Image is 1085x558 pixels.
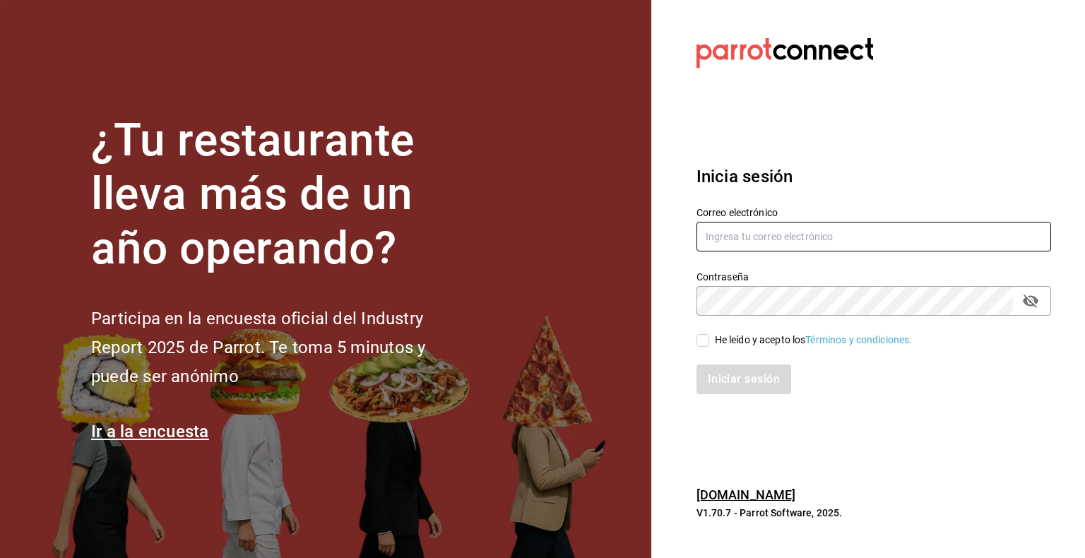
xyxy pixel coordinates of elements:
h3: Inicia sesión [696,164,1051,189]
input: Ingresa tu correo electrónico [696,222,1051,251]
a: Términos y condiciones. [805,334,912,345]
h2: Participa en la encuesta oficial del Industry Report 2025 de Parrot. Te toma 5 minutos y puede se... [91,304,473,391]
a: Ir a la encuesta [91,422,209,441]
button: passwordField [1019,289,1043,313]
div: He leído y acepto los [715,333,913,348]
p: V1.70.7 - Parrot Software, 2025. [696,506,1051,520]
label: Contraseña [696,271,1051,281]
a: [DOMAIN_NAME] [696,487,796,502]
label: Correo electrónico [696,207,1051,217]
h1: ¿Tu restaurante lleva más de un año operando? [91,114,473,276]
